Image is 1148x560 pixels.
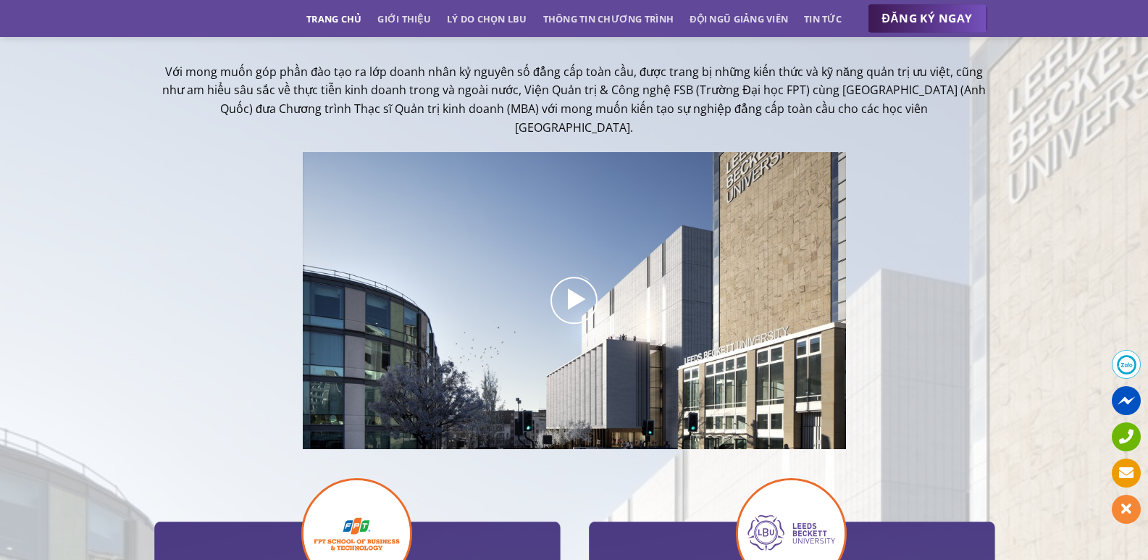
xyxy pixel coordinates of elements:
[804,6,842,32] a: Tin tức
[868,4,987,33] a: ĐĂNG KÝ NGAY
[306,6,361,32] a: Trang chủ
[162,63,987,137] p: Với mong muốn góp phần đào tạo ra lớp doanh nhân kỷ nguyên số đẳng cấp toàn cầu, được trang bị nh...
[882,9,973,28] span: ĐĂNG KÝ NGAY
[543,6,674,32] a: Thông tin chương trình
[690,6,788,32] a: Đội ngũ giảng viên
[447,6,527,32] a: Lý do chọn LBU
[377,6,431,32] a: Giới thiệu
